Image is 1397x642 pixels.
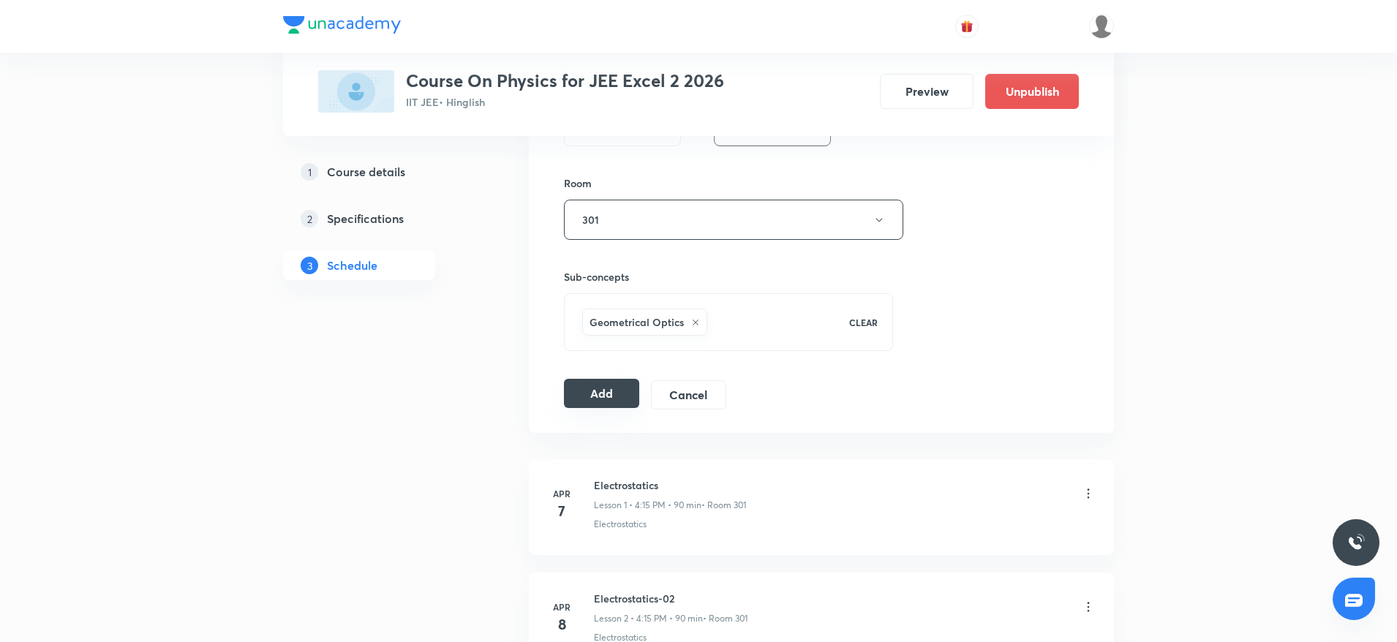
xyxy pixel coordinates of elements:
[703,612,748,625] p: • Room 301
[590,314,684,330] h6: Geometrical Optics
[406,94,724,110] p: IIT JEE • Hinglish
[406,70,724,91] h3: Course On Physics for JEE Excel 2 2026
[564,200,903,240] button: 301
[283,16,401,37] a: Company Logo
[594,612,703,625] p: Lesson 2 • 4:15 PM • 90 min
[594,477,746,493] h6: Electrostatics
[301,210,318,227] p: 2
[594,499,701,512] p: Lesson 1 • 4:15 PM • 90 min
[564,175,592,191] h6: Room
[955,15,979,38] button: avatar
[301,163,318,181] p: 1
[327,257,377,274] h5: Schedule
[1347,534,1365,551] img: ttu
[594,591,748,606] h6: Electrostatics-02
[547,613,576,635] h4: 8
[547,500,576,522] h4: 7
[960,20,974,33] img: avatar
[547,600,576,613] h6: Apr
[327,163,405,181] h5: Course details
[564,379,639,408] button: Add
[283,157,482,186] a: 1Course details
[283,16,401,34] img: Company Logo
[849,316,878,329] p: CLEAR
[283,204,482,233] a: 2Specifications
[651,380,726,409] button: Cancel
[547,487,576,500] h6: Apr
[318,70,394,113] img: 7574B990-21D9-4443-8A40-A1F83A457DB5_plus.png
[594,518,647,531] p: Electrostatics
[564,269,893,284] h6: Sub-concepts
[301,257,318,274] p: 3
[327,210,404,227] h5: Specifications
[880,74,974,109] button: Preview
[985,74,1079,109] button: Unpublish
[701,499,746,512] p: • Room 301
[1089,14,1114,39] img: Ankit Porwal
